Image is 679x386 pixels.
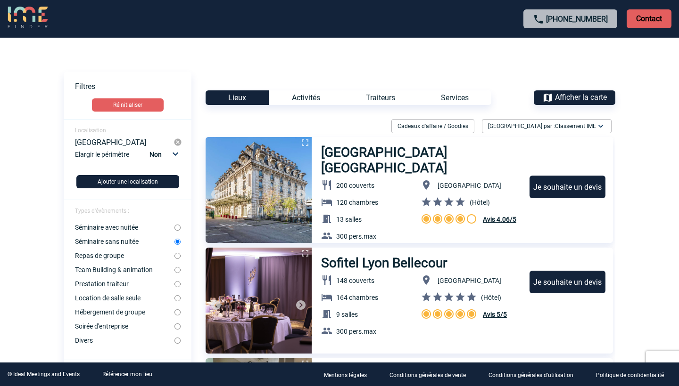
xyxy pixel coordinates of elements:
[483,311,507,318] span: Avis 5/5
[418,90,491,105] div: Services
[421,179,432,191] img: baseline_location_on_white_24dp-b.png
[75,266,174,273] label: Team Building & animation
[438,277,501,284] span: [GEOGRAPHIC_DATA]
[321,255,448,271] h3: Sofitel Lyon Bellecour
[391,119,474,133] div: Cadeaux d'affaire / Goodies
[75,148,182,168] div: Elargir le périmètre
[533,14,544,25] img: call-24-px.png
[75,138,174,146] div: [GEOGRAPHIC_DATA]
[75,208,129,214] span: Types d'évènements :
[546,15,608,24] a: [PHONE_NUMBER]
[555,93,607,102] span: Afficher la carte
[336,233,376,240] span: 300 pers.max
[488,121,596,131] span: [GEOGRAPHIC_DATA] par :
[321,213,332,225] img: baseline_meeting_room_white_24dp-b.png
[336,199,378,206] span: 120 chambres
[321,308,332,320] img: baseline_meeting_room_white_24dp-b.png
[75,294,174,302] label: Location de salle seule
[8,371,80,378] div: © Ideal Meetings and Events
[483,216,516,223] span: Avis 4.06/5
[321,291,332,303] img: baseline_hotel_white_24dp-b.png
[336,294,378,301] span: 164 chambres
[388,119,478,133] div: Filtrer sur Cadeaux d'affaire / Goodies
[530,176,605,198] div: Je souhaite un devis
[336,328,376,335] span: 300 pers.max
[336,277,374,284] span: 148 couverts
[316,370,382,379] a: Mentions légales
[596,372,664,378] p: Politique de confidentialité
[421,274,432,286] img: baseline_location_on_white_24dp-b.png
[321,325,332,337] img: baseline_group_white_24dp-b.png
[324,372,367,378] p: Mentions légales
[75,252,174,259] label: Repas de groupe
[321,274,332,286] img: baseline_restaurant_white_24dp-b.png
[321,196,332,208] img: baseline_hotel_white_24dp-b.png
[336,311,358,318] span: 9 salles
[76,175,179,188] button: Ajouter une localisation
[75,238,174,245] label: Séminaire sans nuitée
[627,9,671,28] p: Contact
[588,370,679,379] a: Politique de confidentialité
[389,372,466,378] p: Conditions générales de vente
[321,179,332,191] img: baseline_restaurant_white_24dp-b.png
[75,322,174,330] label: Soirée d'entreprise
[555,123,596,129] span: Classement IME
[530,271,605,293] div: Je souhaite un devis
[481,294,501,301] span: (Hôtel)
[64,98,191,112] a: Réinitialiser
[489,372,573,378] p: Conditions générales d'utilisation
[75,82,191,91] p: Filtres
[336,182,374,189] span: 200 couverts
[343,90,418,105] div: Traiteurs
[206,137,312,243] img: 1.jpg
[481,370,588,379] a: Conditions générales d'utilisation
[75,308,174,316] label: Hébergement de groupe
[470,199,490,206] span: (Hôtel)
[174,138,182,146] img: cancel-24-px-g.png
[92,98,164,112] button: Réinitialiser
[596,121,605,131] img: baseline_expand_more_white_24dp-b.png
[269,90,343,105] div: Activités
[438,182,501,189] span: [GEOGRAPHIC_DATA]
[75,224,174,231] label: Séminaire avec nuitée
[75,337,174,344] label: Divers
[206,90,269,105] div: Lieux
[102,371,152,378] a: Référencer mon lieu
[321,230,332,241] img: baseline_group_white_24dp-b.png
[336,216,362,223] span: 13 salles
[75,127,106,134] span: Localisation
[206,248,312,354] img: 1.jpg
[321,145,521,176] h3: [GEOGRAPHIC_DATA] [GEOGRAPHIC_DATA]
[75,280,174,288] label: Prestation traiteur
[382,370,481,379] a: Conditions générales de vente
